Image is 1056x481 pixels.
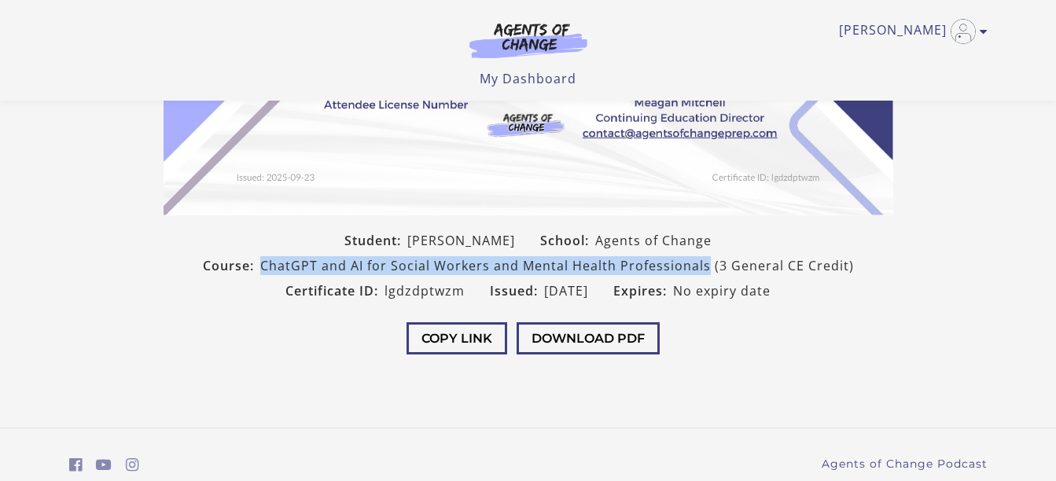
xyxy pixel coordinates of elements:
[260,256,854,275] span: ChatGPT and AI for Social Workers and Mental Health Professionals (3 General CE Credit)
[822,456,988,472] a: Agents of Change Podcast
[490,281,544,300] span: Issued:
[126,453,139,476] a: https://www.instagram.com/agentsofchangeprep/ (Open in a new window)
[613,281,673,300] span: Expires:
[96,453,112,476] a: https://www.youtube.com/c/AgentsofChangeTestPrepbyMeaganMitchell (Open in a new window)
[480,70,576,87] a: My Dashboard
[69,453,83,476] a: https://www.facebook.com/groups/aswbtestprep (Open in a new window)
[839,19,980,44] a: Toggle menu
[673,281,771,300] span: No expiry date
[126,457,139,472] i: https://www.instagram.com/agentsofchangeprep/ (Open in a new window)
[407,322,507,354] button: Copy Link
[595,231,712,250] span: Agents of Change
[96,457,112,472] i: https://www.youtube.com/c/AgentsofChangeTestPrepbyMeaganMitchell (Open in a new window)
[453,22,604,58] img: Agents of Change Logo
[285,281,385,300] span: Certificate ID:
[203,256,260,275] span: Course:
[540,231,595,250] span: School:
[385,281,465,300] span: lgdzdptwzm
[69,457,83,472] i: https://www.facebook.com/groups/aswbtestprep (Open in a new window)
[344,231,407,250] span: Student:
[544,281,588,300] span: [DATE]
[407,231,515,250] span: [PERSON_NAME]
[517,322,660,354] button: Download PDF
